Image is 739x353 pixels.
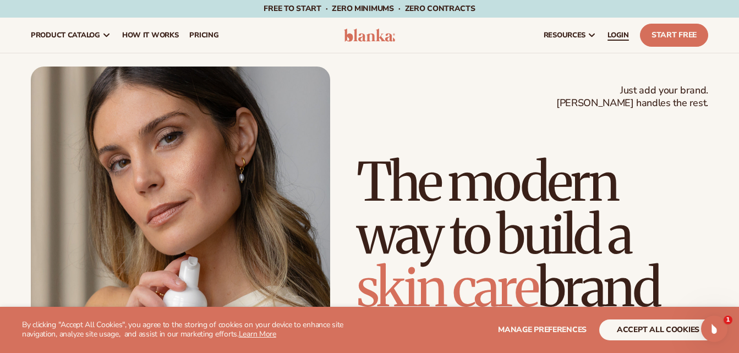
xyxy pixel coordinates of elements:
[556,84,708,110] span: Just add your brand. [PERSON_NAME] handles the rest.
[357,156,708,314] h1: The modern way to build a brand
[602,18,634,53] a: LOGIN
[724,316,732,324] span: 1
[538,18,602,53] a: resources
[544,31,585,40] span: resources
[599,319,717,340] button: accept all cookies
[189,31,218,40] span: pricing
[264,3,475,14] span: Free to start · ZERO minimums · ZERO contracts
[239,329,276,339] a: Learn More
[701,316,727,342] iframe: Intercom live chat
[498,319,587,340] button: Manage preferences
[607,31,629,40] span: LOGIN
[344,29,396,42] img: logo
[117,18,184,53] a: How It Works
[640,24,708,47] a: Start Free
[25,18,117,53] a: product catalog
[22,321,363,339] p: By clicking "Accept All Cookies", you agree to the storing of cookies on your device to enhance s...
[122,31,179,40] span: How It Works
[357,255,537,321] span: skin care
[31,31,100,40] span: product catalog
[498,324,587,335] span: Manage preferences
[184,18,224,53] a: pricing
